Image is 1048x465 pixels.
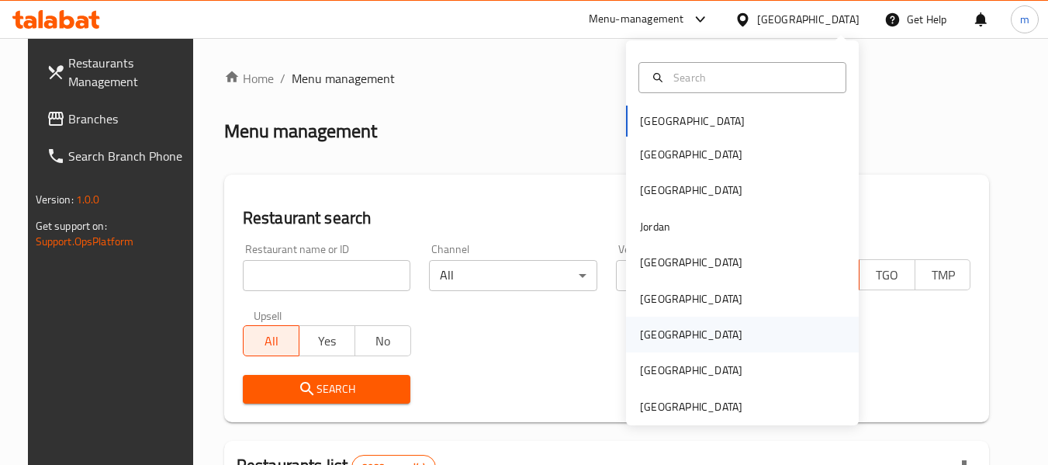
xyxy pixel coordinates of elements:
span: Yes [306,330,349,352]
div: All [429,260,597,291]
div: Menu-management [589,10,684,29]
div: [GEOGRAPHIC_DATA] [757,11,859,28]
div: [GEOGRAPHIC_DATA] [640,254,742,271]
span: Version: [36,189,74,210]
h2: Menu management [224,119,377,144]
div: [GEOGRAPHIC_DATA] [640,290,742,307]
a: Home [224,69,274,88]
button: TGO [859,259,915,290]
input: Search for restaurant name or ID.. [243,260,411,291]
button: TMP [915,259,971,290]
label: Upsell [254,310,282,321]
span: No [361,330,405,352]
div: Jordan [640,218,670,235]
button: Yes [299,325,355,356]
div: [GEOGRAPHIC_DATA] [640,146,742,163]
a: Branches [34,100,203,137]
nav: breadcrumb [224,69,990,88]
div: [GEOGRAPHIC_DATA] [640,182,742,199]
button: Search [243,375,411,404]
span: TMP [922,264,965,286]
div: [GEOGRAPHIC_DATA] [640,362,742,379]
span: Search [255,380,399,399]
span: m [1020,11,1029,28]
span: Menu management [292,69,395,88]
li: / [280,69,285,88]
a: Restaurants Management [34,44,203,100]
a: Search Branch Phone [34,137,203,175]
span: TGO [866,264,909,286]
h2: Restaurant search [243,206,971,230]
span: Restaurants Management [68,54,191,91]
input: Search [667,69,836,86]
span: 1.0.0 [76,189,100,210]
button: No [355,325,411,356]
span: All [250,330,293,352]
div: [GEOGRAPHIC_DATA] [640,326,742,343]
span: Search Branch Phone [68,147,191,165]
a: Support.OpsPlatform [36,231,134,252]
span: Get support on: [36,216,107,236]
div: [GEOGRAPHIC_DATA] [640,398,742,415]
button: All [243,325,299,356]
div: All [616,260,784,291]
span: Branches [68,109,191,128]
